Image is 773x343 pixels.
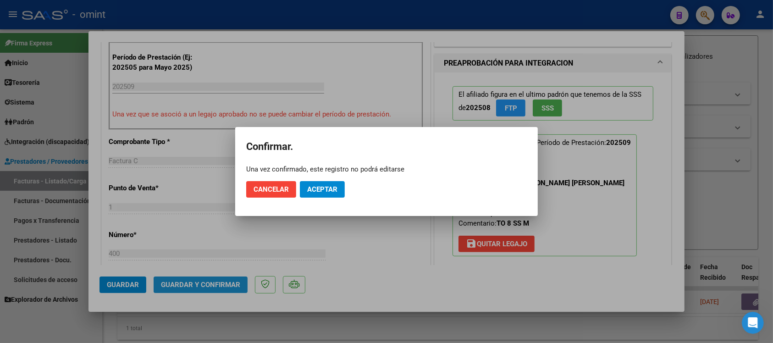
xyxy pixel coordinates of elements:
iframe: Intercom live chat [742,312,764,334]
button: Aceptar [300,181,345,198]
span: Aceptar [307,185,337,194]
div: Una vez confirmado, este registro no podrá editarse [246,165,527,174]
button: Cancelar [246,181,296,198]
span: Cancelar [254,185,289,194]
h2: Confirmar. [246,138,527,155]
